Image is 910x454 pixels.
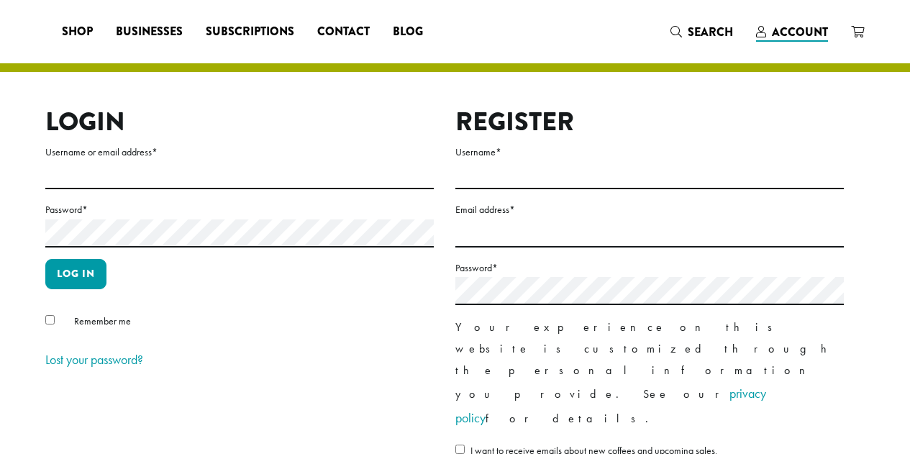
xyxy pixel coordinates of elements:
h2: Register [455,106,844,137]
span: Contact [317,23,370,41]
input: I want to receive emails about new coffees and upcoming sales. [455,445,465,454]
p: Your experience on this website is customized through the personal information you provide. See o... [455,317,844,430]
a: privacy policy [455,385,766,426]
a: Lost your password? [45,351,143,368]
span: Remember me [74,314,131,327]
span: Account [772,24,828,40]
span: Shop [62,23,93,41]
button: Log in [45,259,106,289]
label: Username or email address [45,143,434,161]
span: Blog [393,23,423,41]
label: Username [455,143,844,161]
h2: Login [45,106,434,137]
span: Subscriptions [206,23,294,41]
span: Search [688,24,733,40]
a: Shop [50,20,104,43]
label: Password [455,259,844,277]
label: Email address [455,201,844,219]
span: Businesses [116,23,183,41]
label: Password [45,201,434,219]
a: Search [659,20,745,44]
